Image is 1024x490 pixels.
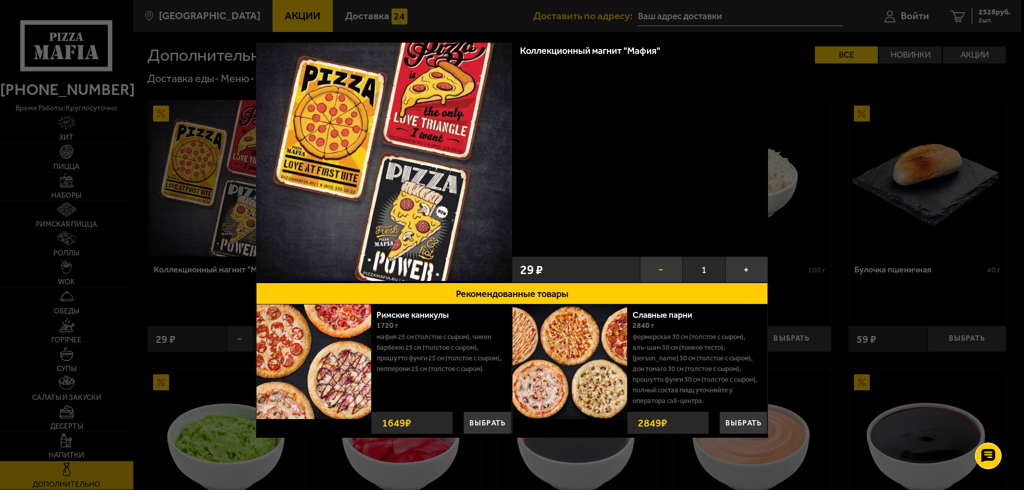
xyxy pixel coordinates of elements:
strong: 2849 ₽ [635,412,670,433]
a: Коллекционный магнит "Мафия" [256,25,512,283]
button: Выбрать [719,412,767,434]
button: Выбрать [463,412,511,434]
p: Мафия 25 см (толстое с сыром), Чикен Барбекю 25 см (толстое с сыром), Прошутто Фунги 25 см (толст... [377,332,503,374]
button: + [725,256,768,283]
span: 2840 г [633,321,654,330]
a: Римские каникулы [377,310,459,320]
a: Славные парни [633,310,703,320]
div: Коллекционный магнит "Мафия" [520,45,751,57]
span: 29 ₽ [520,263,543,276]
button: Рекомендованные товары [256,283,768,304]
strong: 1649 ₽ [379,412,414,433]
img: Коллекционный магнит "Мафия" [256,25,512,281]
span: 1720 г [377,321,398,330]
button: − [640,256,683,283]
p: Фермерская 30 см (толстое с сыром), Аль-Шам 30 см (тонкое тесто), [PERSON_NAME] 30 см (толстое с ... [633,332,759,406]
span: 1 [683,256,725,283]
